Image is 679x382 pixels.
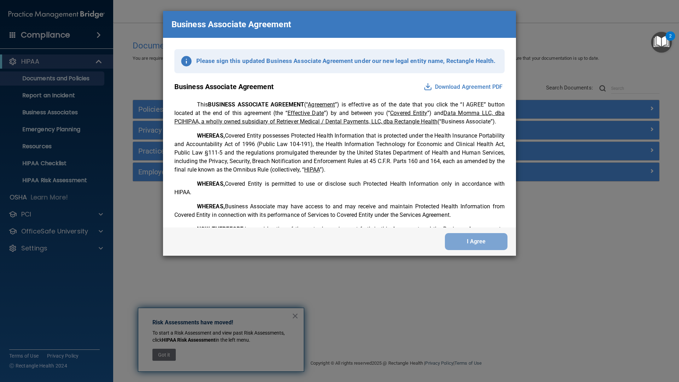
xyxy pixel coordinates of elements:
u: Effective Date [288,110,324,116]
p: Please sign this updated Business Associate Agreement under our new legal entity name, Rectangle ... [196,56,495,66]
p: in consideration of the mutual promises set forth in this Agreement and the Business Arrangements... [174,225,505,250]
button: Download Agreement PDF [422,81,505,93]
span: WHEREAS, [197,203,225,210]
p: Covered Entity possesses Protected Health Information that is protected under the Health Insuranc... [174,132,505,174]
u: Covered Entity [390,110,427,116]
span: WHEREAS, [197,180,225,187]
u: HIPAA [304,166,320,173]
p: Business Associate Agreement [172,17,291,32]
span: WHEREAS, [197,132,225,139]
p: Business Associate may have access to and may receive and maintain Protected Health Information f... [174,202,505,219]
button: Open Resource Center, 2 new notifications [651,32,672,53]
u: Agreement [308,101,335,108]
div: 2 [669,36,672,45]
span: BUSINESS ASSOCIATE AGREEMENT [208,101,304,108]
iframe: Drift Widget Chat Controller [557,332,671,360]
p: Business Associate Agreement [174,80,274,93]
u: Data Momma LLC, dba PCIHIPAA, a wholly owned subsidiary of Retriever Medical / Dental Payments, L... [174,110,505,125]
p: Covered Entity is permitted to use or disclose such Protected Health Information only in accordan... [174,180,505,197]
span: NOW THEREFORE, [197,226,245,232]
p: This (“ ”) is effective as of the date that you click the “I AGREE” button located at the end of ... [174,100,505,126]
button: I Agree [445,233,507,250]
